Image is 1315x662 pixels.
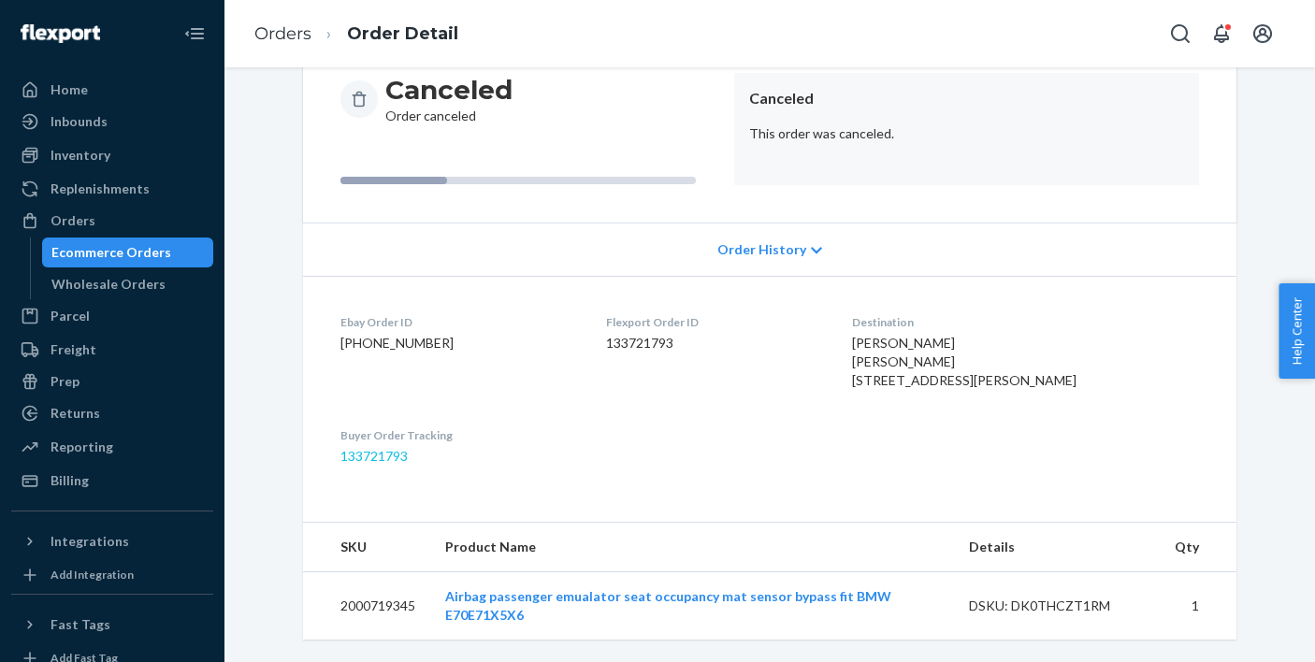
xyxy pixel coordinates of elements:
[51,471,89,490] div: Billing
[606,334,821,353] dd: 133721793
[11,564,213,586] a: Add Integration
[749,124,1184,143] p: This order was canceled.
[254,23,311,44] a: Orders
[51,340,96,359] div: Freight
[11,107,213,137] a: Inbounds
[385,73,513,125] div: Order canceled
[1244,15,1281,52] button: Open account menu
[1160,523,1236,572] th: Qty
[51,112,108,131] div: Inbounds
[11,398,213,428] a: Returns
[51,80,88,99] div: Home
[340,334,576,353] dd: [PHONE_NUMBER]
[606,314,821,330] dt: Flexport Order ID
[51,211,95,230] div: Orders
[11,174,213,204] a: Replenishments
[1279,283,1315,379] button: Help Center
[11,206,213,236] a: Orders
[51,180,150,198] div: Replenishments
[1203,15,1240,52] button: Open notifications
[21,24,100,43] img: Flexport logo
[51,307,90,325] div: Parcel
[51,275,166,294] div: Wholesale Orders
[347,23,458,44] a: Order Detail
[852,335,1077,388] span: [PERSON_NAME] [PERSON_NAME] [STREET_ADDRESS][PERSON_NAME]
[954,523,1160,572] th: Details
[11,432,213,462] a: Reporting
[1160,572,1236,640] td: 1
[51,532,129,551] div: Integrations
[11,526,213,556] button: Integrations
[11,75,213,105] a: Home
[385,73,513,107] h3: Canceled
[749,88,1184,109] header: Canceled
[303,572,430,640] td: 2000719345
[340,314,576,330] dt: Ebay Order ID
[176,15,213,52] button: Close Navigation
[42,237,214,267] a: Ecommerce Orders
[42,269,214,299] a: Wholesale Orders
[239,7,473,62] ol: breadcrumbs
[11,610,213,640] button: Fast Tags
[51,404,100,423] div: Returns
[340,448,408,464] a: 133721793
[11,301,213,331] a: Parcel
[51,243,171,262] div: Ecommerce Orders
[51,615,110,634] div: Fast Tags
[11,466,213,496] a: Billing
[51,567,134,583] div: Add Integration
[969,597,1145,615] div: DSKU: DK0THCZT1RM
[51,438,113,456] div: Reporting
[1162,15,1199,52] button: Open Search Box
[852,314,1199,330] dt: Destination
[51,372,79,391] div: Prep
[340,427,576,443] dt: Buyer Order Tracking
[11,140,213,170] a: Inventory
[11,335,213,365] a: Freight
[303,523,430,572] th: SKU
[445,588,891,623] a: Airbag passenger emualator seat occupancy mat sensor bypass fit BMW E70E71X5X6
[51,146,110,165] div: Inventory
[717,240,806,259] span: Order History
[11,367,213,396] a: Prep
[430,523,954,572] th: Product Name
